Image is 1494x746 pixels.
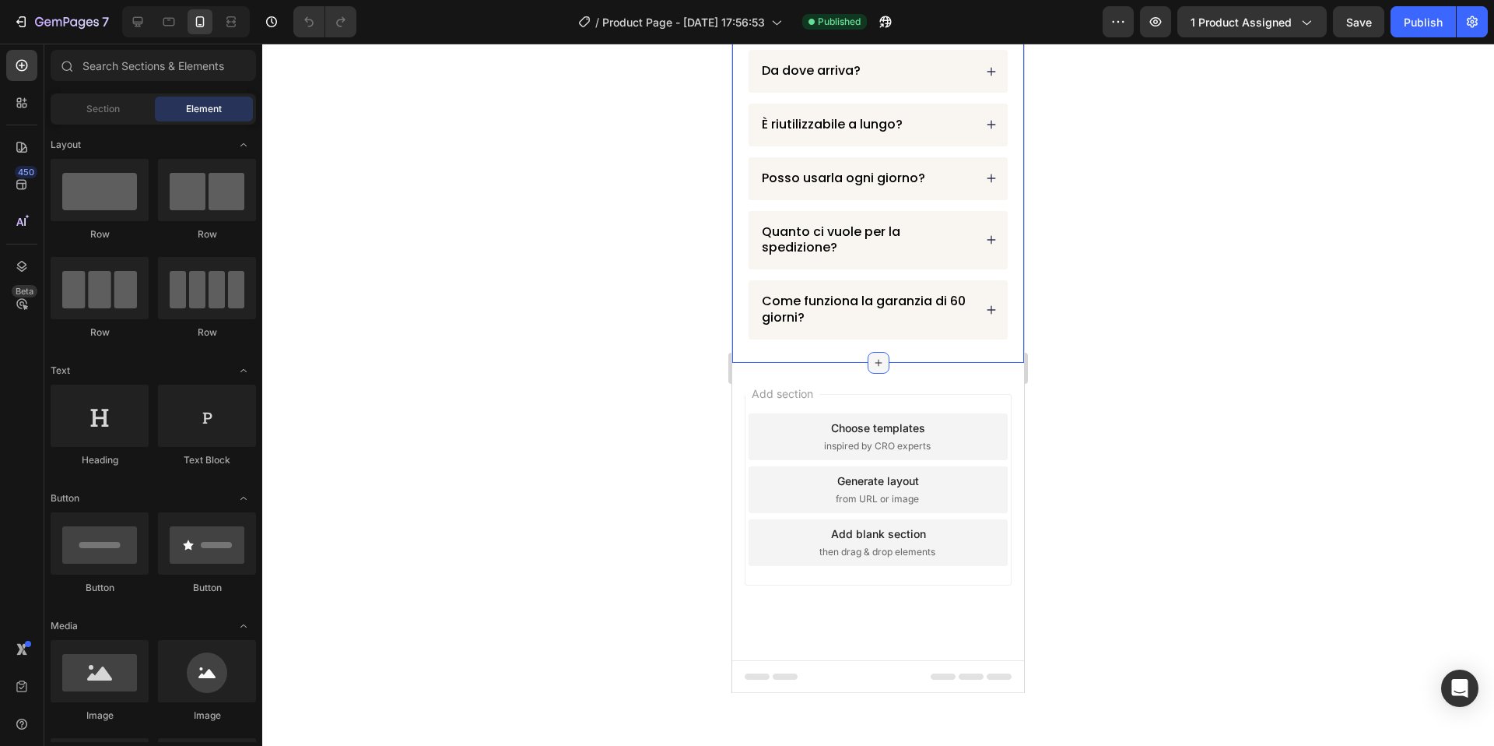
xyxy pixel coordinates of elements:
div: Row [51,227,149,241]
div: Open Intercom Messenger [1441,670,1478,707]
span: 1 product assigned [1191,14,1292,30]
p: 7 [102,12,109,31]
span: / [595,14,599,30]
button: 7 [6,6,116,37]
span: Element [186,102,222,116]
div: Heading [51,453,149,467]
input: Search Sections & Elements [51,50,256,81]
div: Publish [1404,14,1443,30]
div: Text Block [158,453,256,467]
span: Published [818,15,861,29]
span: Media [51,619,78,633]
div: Beta [12,285,37,297]
iframe: Design area [732,44,1024,693]
div: Image [51,709,149,723]
div: Row [158,325,256,340]
span: Toggle open [231,486,256,511]
span: Text [51,364,70,378]
span: Toggle open [231,132,256,157]
span: Toggle open [231,358,256,383]
div: Row [51,325,149,340]
div: Button [51,581,149,595]
button: 1 product assigned [1177,6,1327,37]
div: 450 [15,166,37,178]
button: Save [1333,6,1384,37]
span: Layout [51,138,81,152]
div: Undo/Redo [293,6,356,37]
span: Save [1346,16,1372,29]
span: Product Page - [DATE] 17:56:53 [602,14,765,30]
span: Toggle open [231,614,256,639]
div: Image [158,709,256,723]
span: Button [51,491,79,505]
button: Publish [1391,6,1456,37]
span: Section [86,102,120,116]
div: Row [158,227,256,241]
div: Button [158,581,256,595]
